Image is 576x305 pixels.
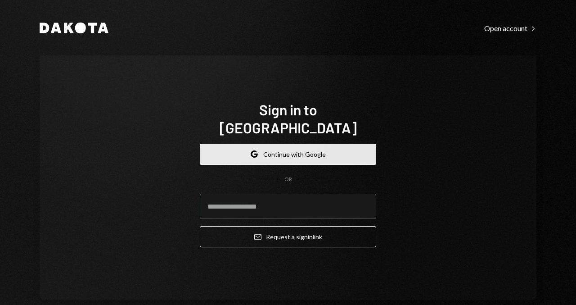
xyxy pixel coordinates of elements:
a: Open account [484,23,536,33]
button: Request a signinlink [200,226,376,247]
div: Open account [484,24,536,33]
div: OR [284,176,292,183]
button: Continue with Google [200,144,376,165]
h1: Sign in to [GEOGRAPHIC_DATA] [200,100,376,137]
